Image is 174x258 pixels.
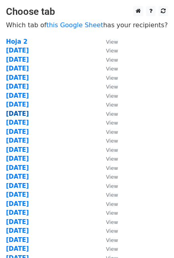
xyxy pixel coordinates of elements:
small: View [106,219,118,225]
a: [DATE] [6,74,29,81]
a: [DATE] [6,236,29,244]
a: [DATE] [6,137,29,144]
small: View [106,120,118,126]
a: View [98,173,118,180]
a: View [98,110,118,117]
a: this Google Sheet [46,21,103,29]
small: View [106,84,118,90]
small: View [106,147,118,153]
a: [DATE] [6,164,29,171]
a: View [98,74,118,81]
a: View [98,209,118,216]
a: View [98,119,118,126]
strong: [DATE] [6,101,29,108]
small: View [106,237,118,243]
small: View [106,129,118,135]
small: View [106,66,118,72]
small: View [106,75,118,81]
a: View [98,47,118,54]
a: [DATE] [6,146,29,153]
h3: Choose tab [6,6,168,18]
a: [DATE] [6,209,29,216]
small: View [106,102,118,108]
a: [DATE] [6,47,29,54]
a: View [98,146,118,153]
a: View [98,218,118,226]
small: View [106,165,118,171]
a: [DATE] [6,110,29,117]
small: View [106,246,118,252]
small: View [106,192,118,198]
small: View [106,156,118,162]
a: View [98,155,118,162]
a: [DATE] [6,173,29,180]
a: View [98,191,118,198]
a: Hoja 2 [6,38,28,45]
a: [DATE] [6,191,29,198]
a: View [98,137,118,144]
p: Which tab of has your recipients? [6,21,168,29]
small: View [106,39,118,45]
a: View [98,200,118,208]
a: [DATE] [6,128,29,135]
a: [DATE] [6,155,29,162]
small: View [106,138,118,144]
a: [DATE] [6,83,29,90]
small: View [106,201,118,207]
a: View [98,236,118,244]
a: [DATE] [6,92,29,99]
a: View [98,56,118,63]
div: Widget de chat [134,220,174,258]
small: View [106,183,118,189]
a: View [98,128,118,135]
a: [DATE] [6,245,29,252]
a: [DATE] [6,218,29,226]
a: View [98,101,118,108]
a: [DATE] [6,65,29,72]
a: [DATE] [6,56,29,63]
a: View [98,227,118,234]
small: View [106,111,118,117]
a: View [98,38,118,45]
a: [DATE] [6,200,29,208]
a: View [98,182,118,189]
small: View [106,210,118,216]
iframe: Chat Widget [134,220,174,258]
a: [DATE] [6,182,29,189]
small: View [106,228,118,234]
small: View [106,48,118,54]
small: View [106,174,118,180]
a: View [98,164,118,171]
a: [DATE] [6,119,29,126]
small: View [106,93,118,99]
a: View [98,83,118,90]
small: View [106,57,118,63]
a: View [98,245,118,252]
a: View [98,65,118,72]
a: View [98,92,118,99]
a: [DATE] [6,227,29,234]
